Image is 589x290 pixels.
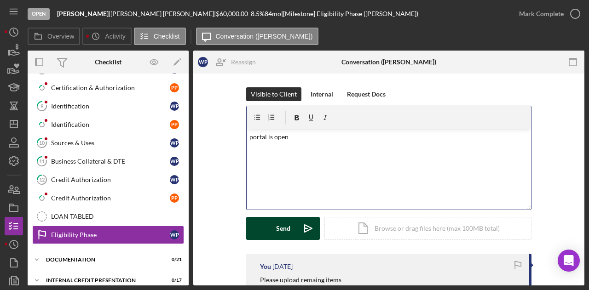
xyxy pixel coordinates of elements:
[265,10,281,17] div: 84 mo
[51,84,170,91] div: Certification & Authorization
[51,176,170,183] div: Credit Authorization
[246,87,301,101] button: Visible to Client
[510,5,584,23] button: Mark Complete
[198,57,208,67] div: W P
[311,87,333,101] div: Internal
[558,250,580,272] div: Open Intercom Messenger
[134,28,186,45] button: Checklist
[249,132,529,142] p: portal is open
[95,58,121,66] div: Checklist
[154,33,180,40] label: Checklist
[276,217,290,240] div: Send
[306,87,338,101] button: Internal
[170,193,179,203] div: P P
[165,278,182,283] div: 0 / 17
[32,152,184,171] a: 11Business Collateral & DTEWP
[28,28,80,45] button: Overview
[40,103,44,109] tspan: 9
[341,58,436,66] div: Conversation ([PERSON_NAME])
[170,175,179,184] div: W P
[347,87,386,101] div: Request Docs
[216,10,251,17] div: $60,000.00
[51,139,170,147] div: Sources & Uses
[170,83,179,92] div: P P
[170,157,179,166] div: W P
[260,275,341,285] p: Please upload remaing items
[51,194,170,202] div: Credit Authorization
[105,33,125,40] label: Activity
[196,28,319,45] button: Conversation ([PERSON_NAME])
[32,171,184,189] a: 12Credit AuthorizationWP
[251,87,297,101] div: Visible to Client
[57,10,110,17] div: |
[165,257,182,262] div: 0 / 21
[57,10,109,17] b: [PERSON_NAME]
[46,278,159,283] div: Internal Credit Presentation
[260,263,271,270] div: You
[32,115,184,134] a: IdentificationPP
[251,10,265,17] div: 8.5 %
[51,158,170,165] div: Business Collateral & DTE
[28,8,50,20] div: Open
[51,231,170,239] div: Eligibility Phase
[47,33,74,40] label: Overview
[39,176,45,182] tspan: 12
[272,263,293,270] time: 2025-08-19 18:14
[170,102,179,111] div: W P
[32,79,184,97] a: Certification & AuthorizationPP
[519,5,564,23] div: Mark Complete
[32,134,184,152] a: 10Sources & UsesWP
[51,213,184,220] div: LOAN TABLED
[110,10,216,17] div: [PERSON_NAME] [PERSON_NAME] |
[32,97,184,115] a: 9IdentificationWP
[170,138,179,148] div: W P
[32,226,184,244] a: Eligibility PhaseWP
[32,189,184,207] a: Credit AuthorizationPP
[216,33,313,40] label: Conversation ([PERSON_NAME])
[39,158,45,164] tspan: 11
[170,230,179,239] div: W P
[281,10,418,17] div: | [Milestone] Eligibility Phase ([PERSON_NAME])
[39,140,45,146] tspan: 10
[170,120,179,129] div: P P
[342,87,390,101] button: Request Docs
[82,28,131,45] button: Activity
[246,217,320,240] button: Send
[193,53,265,71] button: WPReassign
[51,121,170,128] div: Identification
[32,207,184,226] a: LOAN TABLED
[51,102,170,110] div: Identification
[231,53,256,71] div: Reassign
[46,257,159,262] div: documentation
